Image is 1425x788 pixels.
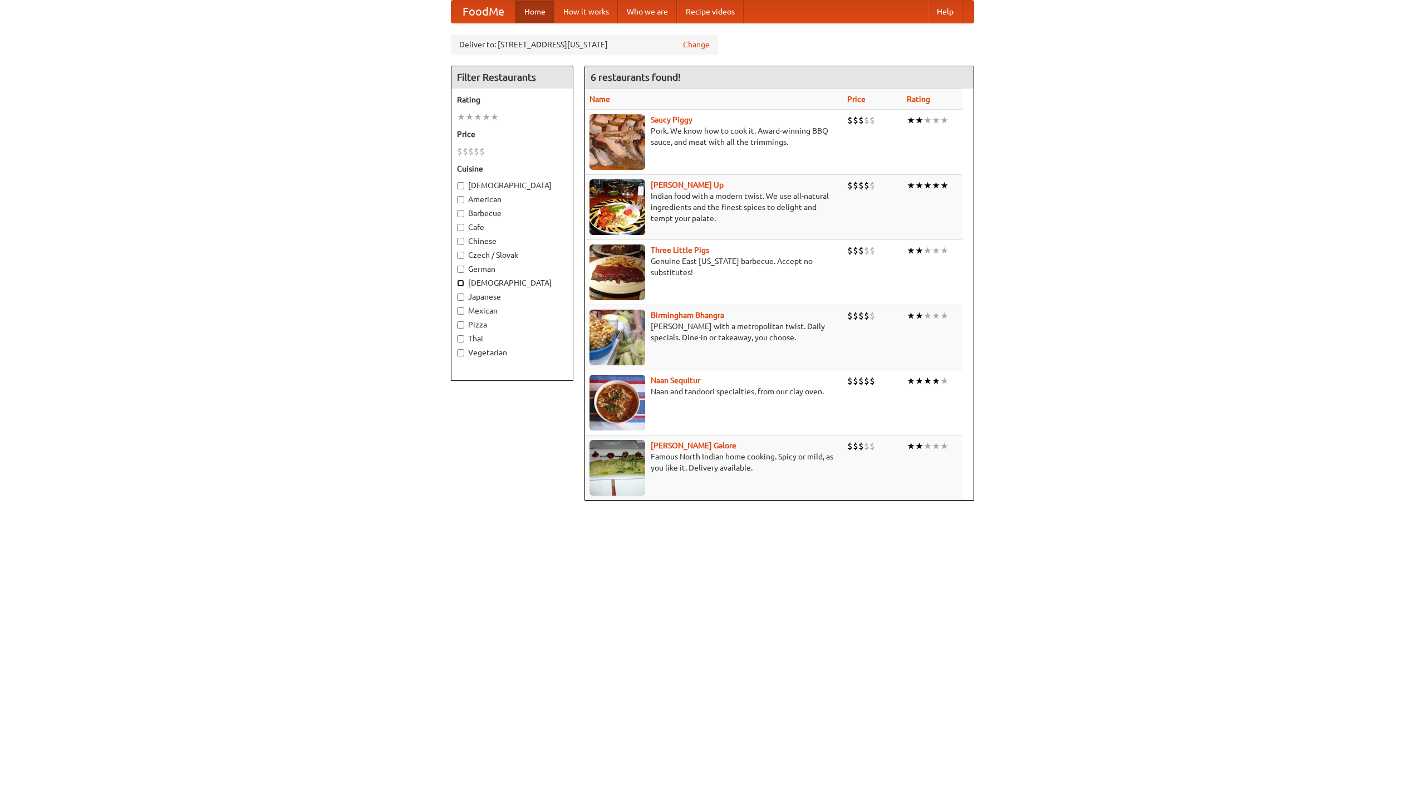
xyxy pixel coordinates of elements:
[907,95,930,104] a: Rating
[457,94,567,105] h5: Rating
[651,180,724,189] a: [PERSON_NAME] Up
[858,310,864,322] li: $
[853,179,858,192] li: $
[457,111,465,123] li: ★
[451,1,515,23] a: FoodMe
[853,310,858,322] li: $
[589,179,645,235] img: curryup.jpg
[940,310,949,322] li: ★
[457,210,464,217] input: Barbecue
[589,190,838,224] p: Indian food with a modern twist. We use all-natural ingredients and the finest spices to delight ...
[457,335,464,342] input: Thai
[589,440,645,496] img: currygalore.jpg
[847,179,853,192] li: $
[858,375,864,387] li: $
[457,349,464,356] input: Vegetarian
[869,375,875,387] li: $
[853,440,858,452] li: $
[451,66,573,89] h4: Filter Restaurants
[457,222,567,233] label: Cafe
[923,440,932,452] li: ★
[915,114,923,126] li: ★
[940,440,949,452] li: ★
[515,1,554,23] a: Home
[490,111,499,123] li: ★
[932,179,940,192] li: ★
[864,244,869,257] li: $
[858,440,864,452] li: $
[932,310,940,322] li: ★
[589,375,645,430] img: naansequitur.jpg
[864,375,869,387] li: $
[651,246,709,254] a: Three Little Pigs
[940,114,949,126] li: ★
[651,115,692,124] a: Saucy Piggy
[457,293,464,301] input: Japanese
[923,310,932,322] li: ★
[847,375,853,387] li: $
[651,376,700,385] b: Naan Sequitur
[457,180,567,191] label: [DEMOGRAPHIC_DATA]
[923,179,932,192] li: ★
[482,111,490,123] li: ★
[457,305,567,316] label: Mexican
[457,145,463,158] li: $
[479,145,485,158] li: $
[457,291,567,302] label: Japanese
[869,114,875,126] li: $
[907,179,915,192] li: ★
[589,125,838,148] p: Pork. We know how to cook it. Award-winning BBQ sauce, and meat with all the trimmings.
[858,179,864,192] li: $
[847,310,853,322] li: $
[457,238,464,245] input: Chinese
[932,375,940,387] li: ★
[940,375,949,387] li: ★
[463,145,468,158] li: $
[915,310,923,322] li: ★
[651,441,736,450] a: [PERSON_NAME] Galore
[853,244,858,257] li: $
[457,277,567,288] label: [DEMOGRAPHIC_DATA]
[928,1,962,23] a: Help
[915,244,923,257] li: ★
[651,311,724,320] a: Birmingham Bhangra
[683,39,710,50] a: Change
[907,440,915,452] li: ★
[457,321,464,329] input: Pizza
[858,114,864,126] li: $
[474,111,482,123] li: ★
[457,182,464,189] input: [DEMOGRAPHIC_DATA]
[858,244,864,257] li: $
[923,375,932,387] li: ★
[457,347,567,358] label: Vegetarian
[589,95,610,104] a: Name
[589,451,838,473] p: Famous North Indian home cooking. Spicy or mild, as you like it. Delivery available.
[864,179,869,192] li: $
[589,321,838,343] p: [PERSON_NAME] with a metropolitan twist. Daily specials. Dine-in or takeaway, you choose.
[847,95,866,104] a: Price
[457,266,464,273] input: German
[457,280,464,287] input: [DEMOGRAPHIC_DATA]
[869,244,875,257] li: $
[915,440,923,452] li: ★
[853,114,858,126] li: $
[591,72,681,82] ng-pluralize: 6 restaurants found!
[932,244,940,257] li: ★
[869,179,875,192] li: $
[915,375,923,387] li: ★
[932,440,940,452] li: ★
[589,114,645,170] img: saucy.jpg
[677,1,744,23] a: Recipe videos
[847,114,853,126] li: $
[589,256,838,278] p: Genuine East [US_STATE] barbecue. Accept no substitutes!
[457,307,464,315] input: Mexican
[932,114,940,126] li: ★
[457,236,567,247] label: Chinese
[915,179,923,192] li: ★
[940,179,949,192] li: ★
